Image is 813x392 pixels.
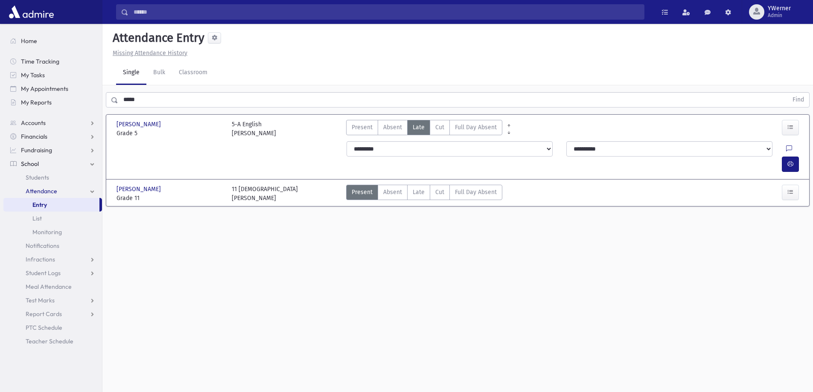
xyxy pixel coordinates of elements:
[26,269,61,277] span: Student Logs
[435,188,444,197] span: Cut
[3,334,102,348] a: Teacher Schedule
[787,93,809,107] button: Find
[455,188,497,197] span: Full Day Absent
[352,123,373,132] span: Present
[383,123,402,132] span: Absent
[383,188,402,197] span: Absent
[3,253,102,266] a: Infractions
[113,49,187,57] u: Missing Attendance History
[26,310,62,318] span: Report Cards
[3,96,102,109] a: My Reports
[3,212,102,225] a: List
[768,12,791,19] span: Admin
[109,31,204,45] h5: Attendance Entry
[3,157,102,171] a: School
[3,225,102,239] a: Monitoring
[3,143,102,157] a: Fundraising
[26,296,55,304] span: Test Marks
[768,5,791,12] span: YWerner
[3,307,102,321] a: Report Cards
[32,228,62,236] span: Monitoring
[26,174,49,181] span: Students
[21,85,68,93] span: My Appointments
[26,324,62,331] span: PTC Schedule
[21,133,47,140] span: Financials
[26,337,73,345] span: Teacher Schedule
[32,201,47,209] span: Entry
[3,184,102,198] a: Attendance
[3,116,102,130] a: Accounts
[3,293,102,307] a: Test Marks
[232,185,298,203] div: 11 [DEMOGRAPHIC_DATA] [PERSON_NAME]
[21,58,59,65] span: Time Tracking
[3,34,102,48] a: Home
[3,171,102,184] a: Students
[109,49,187,57] a: Missing Attendance History
[128,4,644,20] input: Search
[26,187,57,195] span: Attendance
[21,71,45,79] span: My Tasks
[21,160,39,168] span: School
[3,82,102,96] a: My Appointments
[352,188,373,197] span: Present
[116,61,146,85] a: Single
[3,266,102,280] a: Student Logs
[7,3,56,20] img: AdmirePro
[3,68,102,82] a: My Tasks
[117,129,223,138] span: Grade 5
[413,188,425,197] span: Late
[21,119,46,127] span: Accounts
[117,120,163,129] span: [PERSON_NAME]
[3,280,102,293] a: Meal Attendance
[455,123,497,132] span: Full Day Absent
[346,185,502,203] div: AttTypes
[435,123,444,132] span: Cut
[346,120,502,138] div: AttTypes
[26,242,59,250] span: Notifications
[32,215,42,222] span: List
[3,55,102,68] a: Time Tracking
[3,321,102,334] a: PTC Schedule
[172,61,214,85] a: Classroom
[117,194,223,203] span: Grade 11
[3,130,102,143] a: Financials
[3,198,99,212] a: Entry
[26,283,72,290] span: Meal Attendance
[21,99,52,106] span: My Reports
[232,120,276,138] div: 5-A English [PERSON_NAME]
[3,239,102,253] a: Notifications
[26,256,55,263] span: Infractions
[413,123,425,132] span: Late
[21,146,52,154] span: Fundraising
[21,37,37,45] span: Home
[146,61,172,85] a: Bulk
[117,185,163,194] span: [PERSON_NAME]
